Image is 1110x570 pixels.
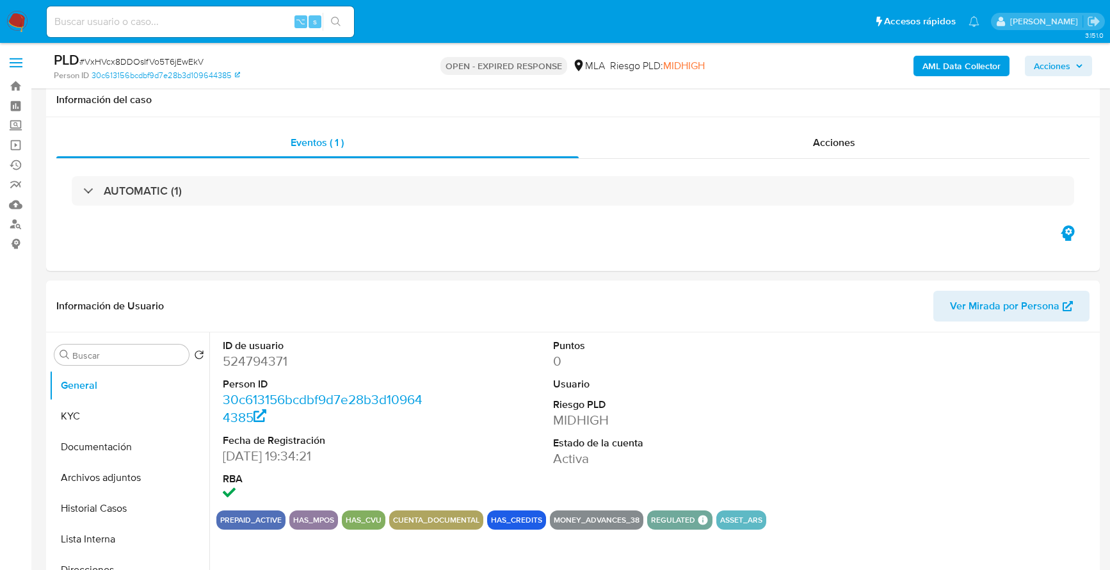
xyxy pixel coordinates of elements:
dt: Puntos [553,339,760,353]
button: prepaid_active [220,517,282,523]
button: Documentación [49,432,209,462]
span: Riesgo PLD: [610,59,705,73]
a: Salir [1087,15,1100,28]
dt: ID de usuario [223,339,430,353]
a: 30c613156bcdbf9d7e28b3d109644385 [92,70,240,81]
button: Buscar [60,350,70,360]
span: ⌥ [296,15,305,28]
h3: AUTOMATIC (1) [104,184,182,198]
dt: Person ID [223,377,430,391]
button: Archivos adjuntos [49,462,209,493]
button: has_mpos [293,517,334,523]
span: # VxHVcx8DDOsIfVo5T6jEwEkV [79,55,204,68]
button: money_advances_38 [554,517,639,523]
dt: Usuario [553,377,760,391]
button: search-icon [323,13,349,31]
h1: Información del caso [56,94,1090,106]
dt: Riesgo PLD [553,398,760,412]
button: has_cvu [346,517,382,523]
button: Historial Casos [49,493,209,524]
dd: MIDHIGH [553,411,760,429]
span: Acciones [813,135,855,150]
input: Buscar [72,350,184,361]
button: Ver Mirada por Persona [933,291,1090,322]
a: Notificaciones [969,16,979,27]
dd: 0 [553,352,760,370]
span: Eventos ( 1 ) [291,135,344,150]
dt: Estado de la cuenta [553,436,760,450]
button: cuenta_documental [393,517,479,523]
span: Ver Mirada por Persona [950,291,1059,322]
input: Buscar usuario o caso... [47,13,354,30]
span: s [313,15,317,28]
button: AML Data Collector [913,56,1009,76]
div: AUTOMATIC (1) [72,176,1074,206]
dt: RBA [223,472,430,486]
a: 30c613156bcdbf9d7e28b3d109644385 [223,390,422,427]
button: Lista Interna [49,524,209,555]
div: MLA [572,59,605,73]
button: Acciones [1025,56,1092,76]
dd: Activa [553,450,760,468]
b: AML Data Collector [922,56,1001,76]
button: General [49,370,209,401]
b: PLD [54,49,79,70]
span: Accesos rápidos [884,15,956,28]
dt: Fecha de Registración [223,434,430,448]
button: KYC [49,401,209,432]
p: OPEN - EXPIRED RESPONSE [440,57,567,75]
span: MIDHIGH [663,58,705,73]
span: Acciones [1034,56,1070,76]
dd: [DATE] 19:34:21 [223,447,430,465]
b: Person ID [54,70,89,81]
button: Volver al orden por defecto [194,350,204,364]
button: has_credits [491,517,542,523]
p: stefania.bordes@mercadolibre.com [1010,15,1082,28]
button: regulated [651,517,695,523]
h1: Información de Usuario [56,300,164,313]
button: asset_ars [720,517,762,523]
dd: 524794371 [223,352,430,370]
